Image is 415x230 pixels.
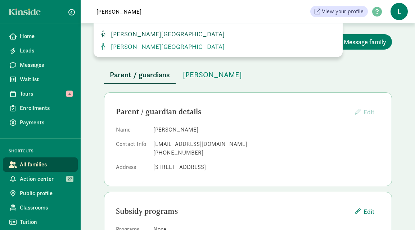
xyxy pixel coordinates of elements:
[153,148,380,157] div: [PHONE_NUMBER]
[20,175,72,183] span: Action center
[153,125,380,134] dd: [PERSON_NAME]
[20,118,72,127] span: Payments
[20,75,72,84] span: Waitlist
[66,91,73,97] span: 4
[104,71,176,79] a: Parent / guardians
[20,32,72,41] span: Home
[153,140,380,148] div: [EMAIL_ADDRESS][DOMAIN_NAME]
[20,46,72,55] span: Leads
[20,89,72,98] span: Tours
[344,37,386,47] span: Message family
[116,125,148,137] dt: Name
[3,58,78,72] a: Messages
[391,3,408,20] span: L
[20,160,72,169] span: All families
[20,203,72,212] span: Classrooms
[379,195,415,230] iframe: Chat Widget
[20,61,72,69] span: Messages
[20,189,72,198] span: Public profile
[110,69,170,80] span: Parent / guardians
[329,34,392,50] button: Message family
[99,42,337,51] a: [PERSON_NAME][GEOGRAPHIC_DATA]
[322,7,364,16] span: View your profile
[349,104,380,120] button: Edit
[3,101,78,115] a: Enrollments
[108,30,225,38] span: [PERSON_NAME][GEOGRAPHIC_DATA]
[108,42,225,51] span: [PERSON_NAME][GEOGRAPHIC_DATA]
[349,204,380,219] button: Edit
[3,87,78,101] a: Tours 4
[177,66,248,83] button: [PERSON_NAME]
[310,6,368,17] a: View your profile
[3,201,78,215] a: Classrooms
[99,29,337,39] a: [PERSON_NAME][GEOGRAPHIC_DATA]
[3,29,78,43] a: Home
[116,106,349,118] div: Parent / guardian details
[116,163,148,174] dt: Address
[3,157,78,172] a: All families
[177,71,248,79] a: [PERSON_NAME]
[116,206,349,217] div: Subsidy programs
[20,218,72,226] span: Tuition
[183,69,242,80] span: [PERSON_NAME]
[3,115,78,130] a: Payments
[66,176,73,182] span: 27
[20,104,72,112] span: Enrollments
[364,108,374,116] span: Edit
[3,43,78,58] a: Leads
[104,66,176,84] button: Parent / guardians
[3,215,78,229] a: Tuition
[3,186,78,201] a: Public profile
[116,140,148,160] dt: Contact Info
[153,163,380,171] dd: [STREET_ADDRESS]
[3,172,78,186] a: Action center 27
[92,4,294,19] input: Search for a family, child or location
[3,72,78,87] a: Waitlist
[364,207,374,216] span: Edit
